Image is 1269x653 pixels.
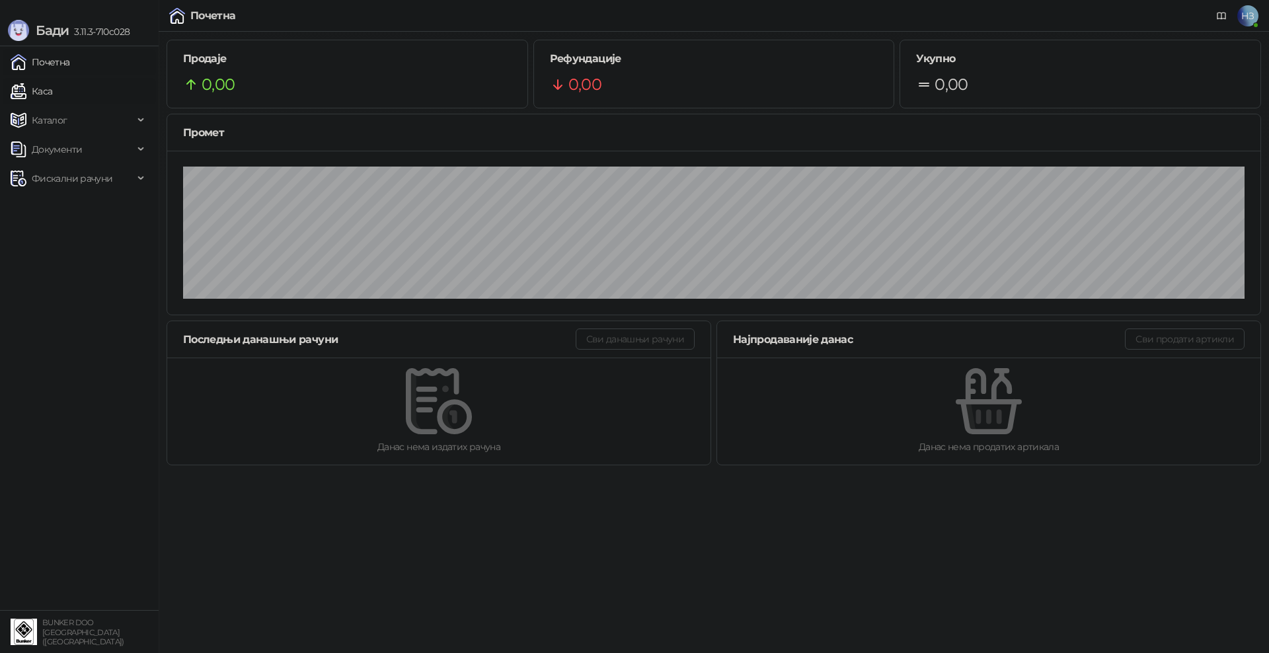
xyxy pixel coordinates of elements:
[32,165,112,192] span: Фискални рачуни
[1237,5,1258,26] span: НЗ
[183,51,512,67] h5: Продаје
[183,331,576,348] div: Последњи данашњи рачуни
[32,136,82,163] span: Документи
[8,20,29,41] img: Logo
[32,107,67,134] span: Каталог
[738,440,1239,454] div: Данас нема продатих артикала
[42,618,124,646] small: BUNKER DOO [GEOGRAPHIC_DATA] ([GEOGRAPHIC_DATA])
[202,72,235,97] span: 0,00
[11,619,37,645] img: 64x64-companyLogo-d200c298-da26-4023-afd4-f376f589afb5.jpeg
[11,49,70,75] a: Почетна
[183,124,1245,141] div: Промет
[576,328,695,350] button: Сви данашњи рачуни
[36,22,69,38] span: Бади
[11,78,52,104] a: Каса
[1125,328,1245,350] button: Сви продати артикли
[916,51,1245,67] h5: Укупно
[188,440,689,454] div: Данас нема издатих рачуна
[190,11,236,21] div: Почетна
[69,26,130,38] span: 3.11.3-710c028
[733,331,1125,348] div: Најпродаваније данас
[935,72,968,97] span: 0,00
[550,51,878,67] h5: Рефундације
[568,72,601,97] span: 0,00
[1211,5,1232,26] a: Документација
